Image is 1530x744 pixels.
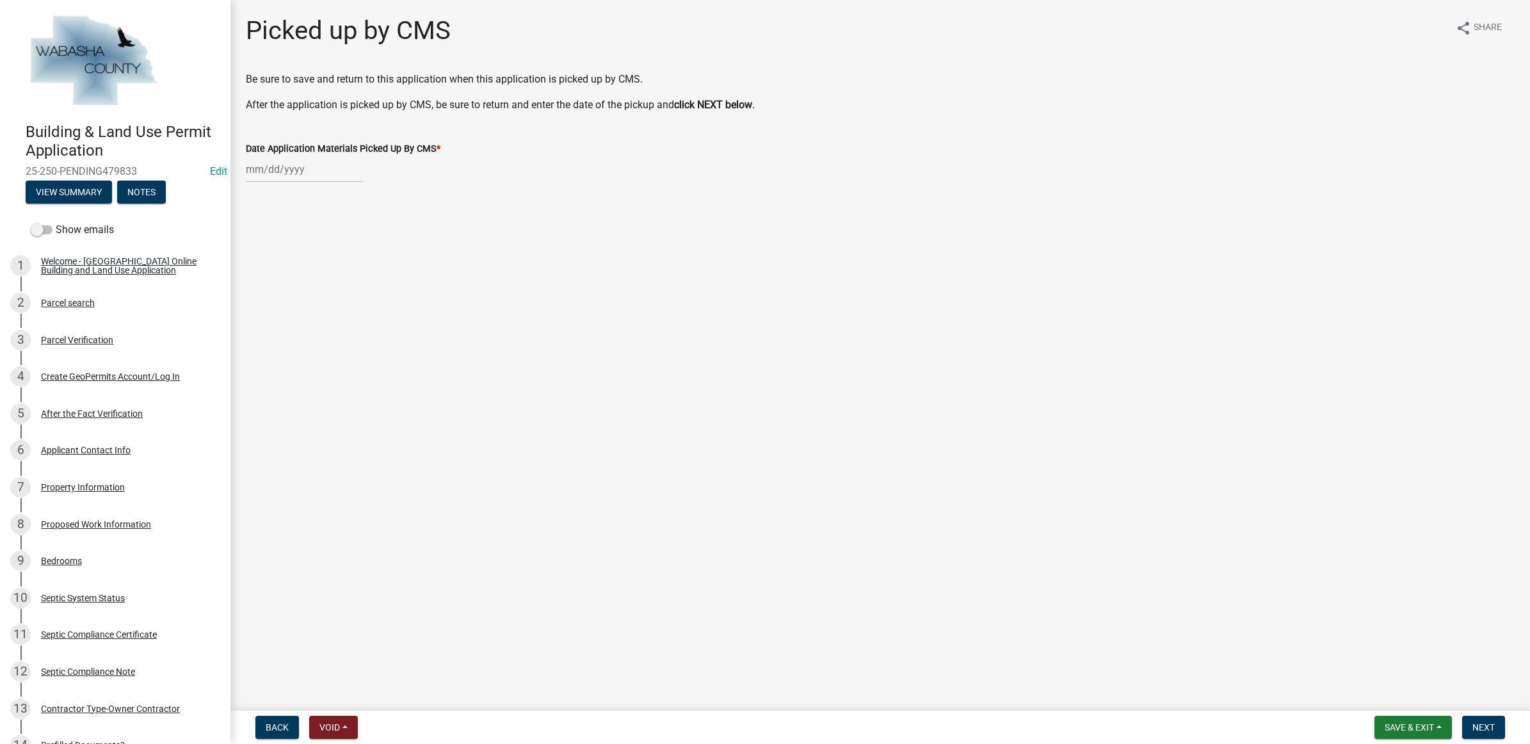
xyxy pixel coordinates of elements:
span: Void [319,722,340,732]
div: Welcome - [GEOGRAPHIC_DATA] Online Building and Land Use Application [41,257,210,275]
i: share [1456,20,1471,36]
strong: click NEXT below [674,99,752,111]
div: 12 [10,661,31,682]
div: 10 [10,588,31,608]
div: 8 [10,514,31,535]
button: Back [255,716,299,739]
p: After the application is picked up by CMS, be sure to return and enter the date of the pickup and . [246,97,1515,113]
span: Next [1472,722,1495,732]
button: Next [1462,716,1505,739]
img: Wabasha County, Minnesota [26,13,161,109]
div: Property Information [41,483,125,492]
div: Applicant Contact Info [41,446,131,455]
h4: Building & Land Use Permit Application [26,123,220,160]
div: 9 [10,551,31,571]
div: 5 [10,403,31,424]
input: mm/dd/yyyy [246,156,363,182]
div: Proposed Work Information [41,520,151,529]
button: shareShare [1445,15,1512,40]
wm-modal-confirm: Summary [26,188,112,198]
div: Create GeoPermits Account/Log In [41,372,180,381]
div: 13 [10,699,31,719]
div: Septic System Status [41,594,125,602]
span: Back [266,722,289,732]
div: 7 [10,477,31,497]
h1: Picked up by CMS [246,15,451,46]
button: Void [309,716,358,739]
p: Be sure to save and return to this application when this application is picked up by CMS. [246,72,1515,87]
div: 2 [10,293,31,313]
div: 4 [10,366,31,387]
div: 1 [10,255,31,276]
div: After the Fact Verification [41,409,143,418]
div: 11 [10,624,31,645]
div: Contractor Type-Owner Contractor [41,704,180,713]
button: Notes [117,181,166,204]
div: Bedrooms [41,556,82,565]
wm-modal-confirm: Edit Application Number [210,165,227,177]
div: 3 [10,330,31,350]
wm-modal-confirm: Notes [117,188,166,198]
span: Share [1474,20,1502,36]
div: 6 [10,440,31,460]
label: Date Application Materials Picked Up By CMS [246,145,440,154]
label: Show emails [31,222,114,238]
button: View Summary [26,181,112,204]
a: Edit [210,165,227,177]
div: Parcel search [41,298,95,307]
span: 25-250-PENDING479833 [26,165,205,177]
div: Septic Compliance Certificate [41,630,157,639]
span: Save & Exit [1385,722,1434,732]
div: Parcel Verification [41,336,113,344]
button: Save & Exit [1374,716,1452,739]
div: Septic Compliance Note [41,667,135,676]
